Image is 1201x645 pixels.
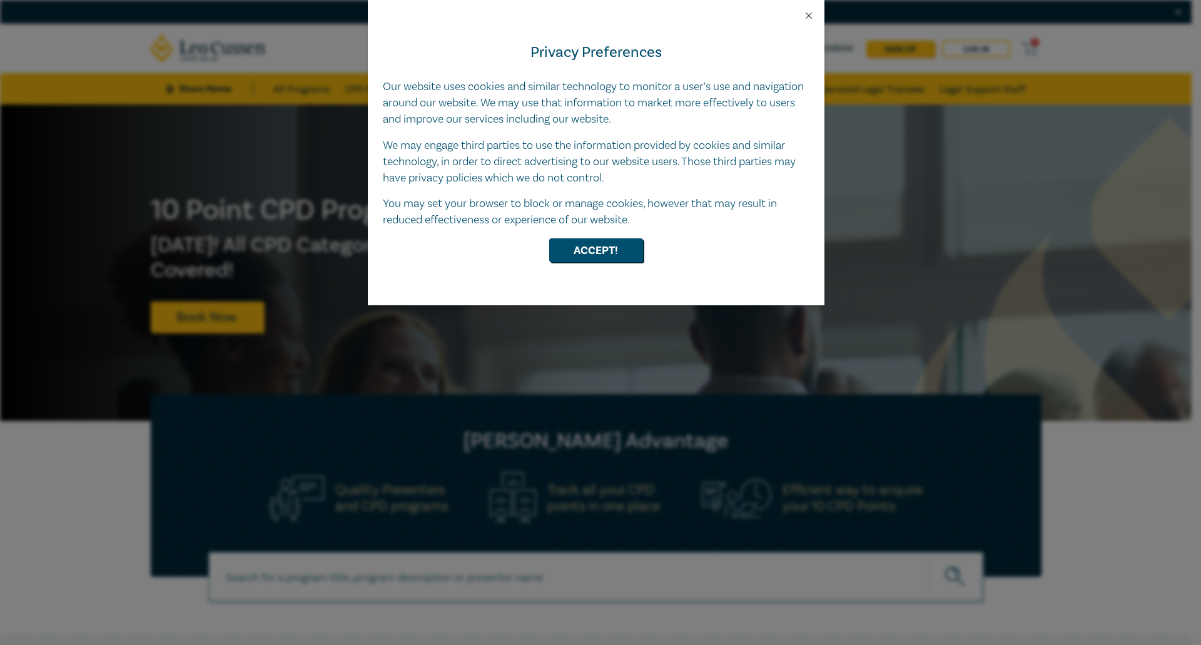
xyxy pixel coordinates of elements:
h4: Privacy Preferences [383,41,809,64]
p: You may set your browser to block or manage cookies, however that may result in reduced effective... [383,196,809,228]
button: Accept! [549,238,643,262]
p: Our website uses cookies and similar technology to monitor a user’s use and navigation around our... [383,79,809,128]
p: We may engage third parties to use the information provided by cookies and similar technology, in... [383,138,809,186]
button: Close [803,10,814,21]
